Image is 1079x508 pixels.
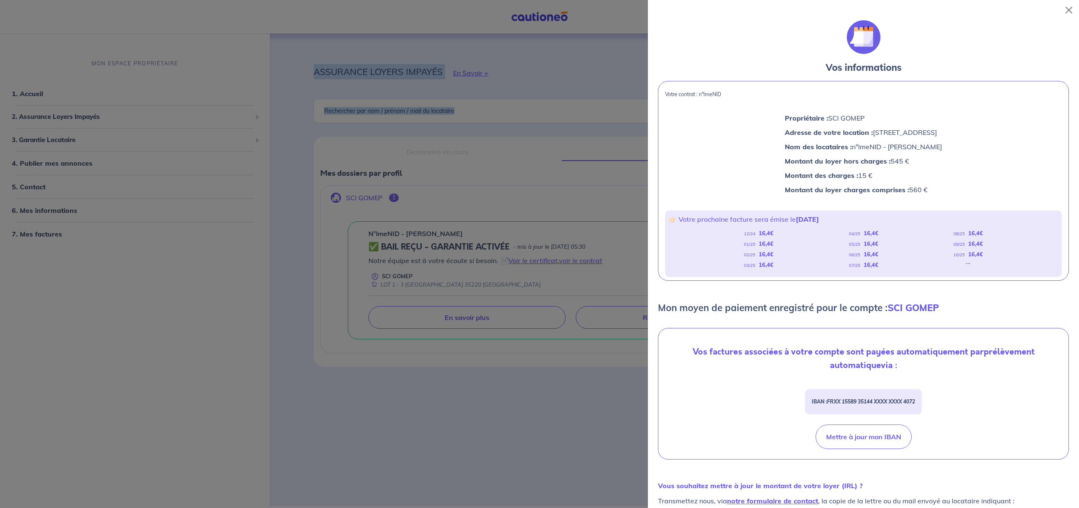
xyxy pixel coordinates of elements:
em: 02/25 [744,252,755,258]
button: Close [1062,3,1076,17]
em: 08/25 [953,231,965,237]
button: Mettre à jour mon IBAN [816,425,912,449]
p: Vos factures associées à votre compte sont payées automatiquement par via : [665,345,1062,372]
img: illu_calendar.svg [847,20,880,54]
strong: 16,4 € [864,261,878,268]
p: [STREET_ADDRESS] [785,127,942,138]
p: n°lmeNID - [PERSON_NAME] [785,141,942,152]
strong: Propriétaire : [785,114,828,122]
strong: Montant du loyer hors charges : [785,157,891,165]
em: FRXX 15589 35144 XXXX XXXX 4072 [827,398,915,405]
div: ... [966,260,971,270]
strong: IBAN : [812,398,915,405]
strong: Adresse de votre location : [785,128,873,137]
strong: 16,4 € [759,240,773,247]
em: 03/25 [744,263,755,268]
em: 01/25 [744,242,755,247]
strong: 16,4 € [864,240,878,247]
p: Votre contrat : n°lmeNID [665,91,1062,97]
strong: Vos informations [826,62,902,73]
p: 👉🏻 Votre prochaine facture sera émise le [668,214,1058,225]
strong: SCI GOMEP [888,302,939,314]
strong: 16,4 € [968,240,983,247]
p: 545 € [785,156,942,167]
p: 15 € [785,170,942,181]
strong: 16,4 € [864,230,878,237]
strong: 16,4 € [968,230,983,237]
strong: [DATE] [796,215,819,223]
strong: 16,4 € [759,230,773,237]
strong: 16,4 € [864,251,878,258]
em: 06/25 [849,252,860,258]
strong: 16,4 € [968,251,983,258]
strong: Montant du loyer charges comprises : [785,185,909,194]
strong: Vous souhaitez mettre à jour le montant de votre loyer (IRL) ? [658,481,863,490]
em: 10/25 [953,252,965,258]
p: SCI GOMEP [785,113,942,124]
em: 09/25 [953,242,965,247]
em: 07/25 [849,263,860,268]
p: Transmettez nous, via , la copie de la lettre ou du mail envoyé au locataire indiquant : [658,495,1069,507]
p: 560 € [785,184,942,195]
a: notre formulaire de contact [727,497,818,505]
em: 05/25 [849,242,860,247]
strong: 16,4 € [759,251,773,258]
strong: Nom des locataires : [785,142,852,151]
em: 04/25 [849,231,860,237]
em: 12/24 [744,231,755,237]
p: Mon moyen de paiement enregistré pour le compte : [658,301,939,314]
strong: 16,4 € [759,261,773,268]
strong: Montant des charges : [785,171,858,180]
